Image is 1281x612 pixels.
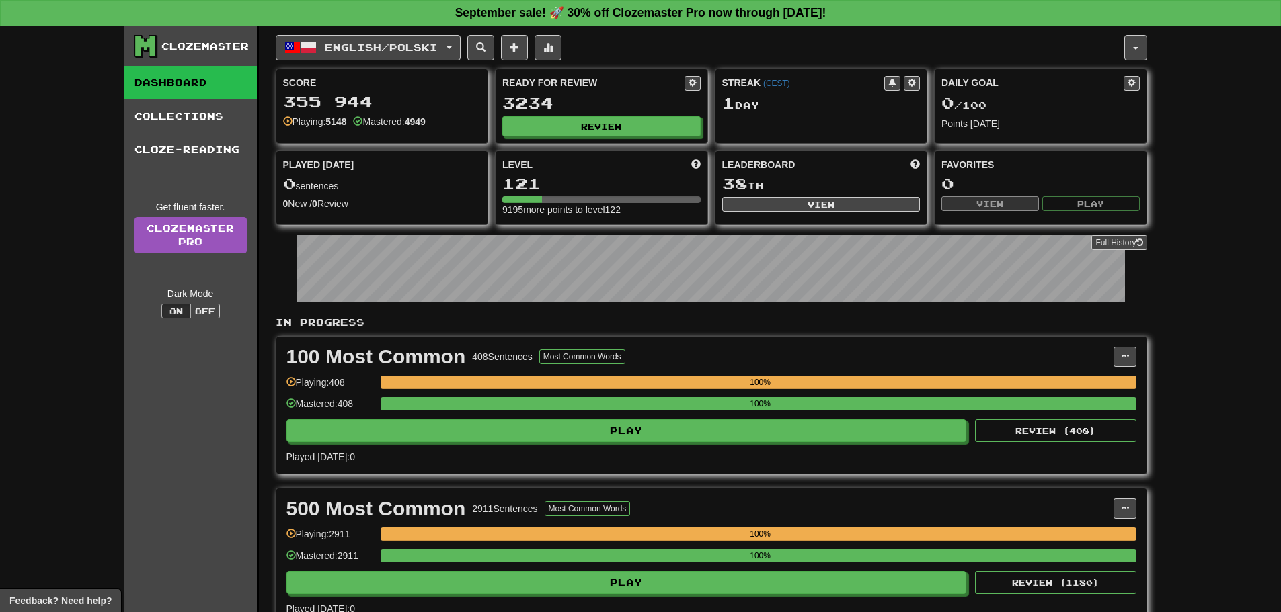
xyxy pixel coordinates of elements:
strong: 5148 [325,116,346,127]
p: In Progress [276,316,1147,329]
div: 408 Sentences [472,350,533,363]
button: View [722,197,921,212]
span: 0 [283,174,296,193]
a: Collections [124,99,257,133]
button: Play [1042,196,1140,211]
span: This week in points, UTC [910,158,920,171]
a: Dashboard [124,66,257,99]
div: th [722,175,921,193]
div: 100% [385,549,1136,562]
div: 355 944 [283,93,481,110]
div: Points [DATE] [941,117,1140,130]
div: New / Review [283,197,481,210]
button: More stats [535,35,561,60]
span: Level [502,158,533,171]
button: Most Common Words [545,501,631,516]
a: ClozemasterPro [134,217,247,253]
div: Mastered: 408 [286,397,374,419]
button: Off [190,304,220,318]
button: Review (1180) [975,571,1136,594]
div: Score [283,76,481,89]
strong: 4949 [405,116,426,127]
div: Daily Goal [941,76,1124,91]
div: Streak [722,76,885,89]
span: Leaderboard [722,158,795,171]
div: 3234 [502,95,701,112]
a: Cloze-Reading [124,133,257,167]
div: 100% [385,397,1136,410]
div: 2911 Sentences [472,502,537,515]
span: / 100 [941,99,986,111]
button: Review [502,116,701,136]
span: Played [DATE] [283,158,354,171]
span: Open feedback widget [9,594,112,607]
span: English / Polski [325,42,438,53]
div: Get fluent faster. [134,200,247,214]
button: Search sentences [467,35,494,60]
strong: September sale! 🚀 30% off Clozemaster Pro now through [DATE]! [455,6,826,19]
button: Play [286,571,967,594]
button: Full History [1091,235,1147,250]
div: 100% [385,527,1136,541]
div: Playing: 408 [286,376,374,398]
button: View [941,196,1039,211]
a: (CEST) [763,79,790,88]
div: sentences [283,175,481,193]
span: 1 [722,93,735,112]
div: 500 Most Common [286,498,466,519]
button: Play [286,419,967,442]
span: 0 [941,93,954,112]
div: 100 Most Common [286,347,466,367]
button: On [161,304,191,318]
button: Review (408) [975,419,1136,442]
div: 0 [941,175,1140,192]
div: Ready for Review [502,76,685,89]
span: Played [DATE]: 0 [286,451,355,462]
span: 38 [722,174,748,193]
div: Clozemaster [161,40,249,53]
button: Most Common Words [539,349,625,364]
div: Playing: [283,115,347,128]
div: Playing: 2911 [286,527,374,550]
button: Add sentence to collection [501,35,528,60]
button: English/Polski [276,35,461,60]
div: 9195 more points to level 122 [502,203,701,216]
strong: 0 [283,198,288,209]
div: 121 [502,175,701,192]
div: Mastered: 2911 [286,549,374,571]
div: Day [722,95,921,112]
div: 100% [385,376,1136,389]
div: Dark Mode [134,287,247,300]
strong: 0 [312,198,317,209]
span: Score more points to level up [691,158,701,171]
div: Mastered: [353,115,425,128]
div: Favorites [941,158,1140,171]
